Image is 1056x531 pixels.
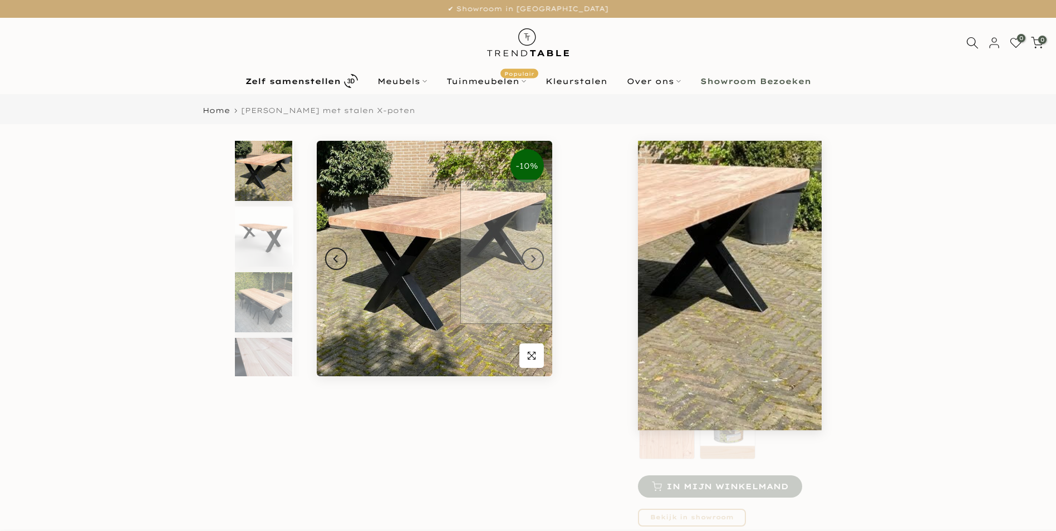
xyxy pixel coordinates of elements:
[203,107,230,114] a: Home
[690,75,821,88] a: Showroom Bezoeken
[680,197,751,205] span: 92 beoordelingen
[317,141,552,376] img: Rechthoekige douglas tuintafel met stalen X-poten
[638,166,680,178] del: €575,00
[436,75,536,88] a: TuinmeubelenPopulair
[617,75,690,88] a: Over ons
[522,248,544,270] button: Next
[1031,37,1043,49] a: 0
[1038,36,1047,44] span: 0
[638,197,680,205] span: 4.87 stars
[700,77,811,85] b: Showroom Bezoeken
[1010,37,1022,49] a: 0
[638,509,746,527] a: Bekijk in showroom
[500,68,538,78] span: Populair
[638,268,822,296] p: Gratis bezorging & montage in [GEOGRAPHIC_DATA]
[14,3,1042,15] p: ✔ Showroom in [GEOGRAPHIC_DATA]
[736,328,774,339] span: 140x85
[638,345,822,367] button: 140x85
[638,298,822,317] p: Showroom in [GEOGRAPHIC_DATA]
[235,206,292,267] img: Rechthoekige douglas tuintafel met zwarte stalen X-poten
[638,217,649,234] span: ✔
[638,475,802,498] button: In mijn winkelmand
[638,217,822,244] p: Handgemaakt in onze werkplaats in [GEOGRAPHIC_DATA]
[638,299,649,316] span: ✔
[640,378,759,386] span: Afwerking tafelblad:
[638,248,649,264] span: ✔
[235,141,292,201] img: Rechthoekige douglas tuintafel met stalen X-poten
[367,75,436,88] a: Meubels
[235,71,367,91] a: Zelf samenstellen
[644,351,677,361] span: 140x85
[479,18,577,67] img: trend-table
[638,328,774,338] span: Stap 1: Afmeting:
[325,248,347,270] button: Previous
[638,386,708,400] span: Onbehandeld
[734,165,803,178] span: BESPAAR 10%
[536,75,617,88] a: Kleurstalen
[638,268,649,285] span: ✔
[245,77,341,85] b: Zelf samenstellen
[687,164,728,180] ins: €517,50
[1017,34,1025,42] span: 0
[638,141,822,159] h1: [PERSON_NAME] met stalen X-poten
[638,247,822,266] p: Snelle levertijd: 1–2 weken
[241,106,415,115] span: [PERSON_NAME] met stalen X-poten
[666,483,788,490] span: In mijn winkelmand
